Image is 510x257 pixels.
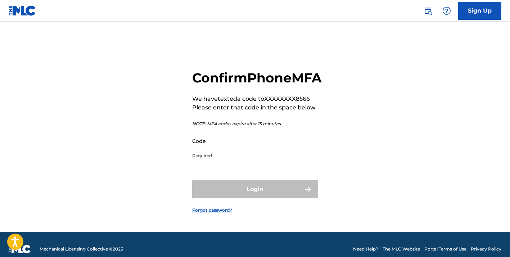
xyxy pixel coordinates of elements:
a: Forgot password? [192,207,232,213]
a: Need Help? [353,246,378,252]
img: search [424,6,432,15]
p: Please enter that code in the space below [192,103,322,112]
img: logo [9,245,31,253]
span: Mechanical Licensing Collective © 2025 [40,246,123,252]
h2: Confirm Phone MFA [192,70,322,86]
a: Sign Up [458,2,501,20]
p: Required [192,153,314,159]
a: Portal Terms of Use [424,246,466,252]
img: help [442,6,451,15]
a: Privacy Policy [471,246,501,252]
a: Public Search [421,4,435,18]
p: We have texted a code to XXXXXXXX8566 [192,95,322,103]
img: MLC Logo [9,5,36,16]
div: Help [439,4,454,18]
p: NOTE: MFA codes expire after 15 minutes [192,121,322,127]
a: The MLC Website [383,246,420,252]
